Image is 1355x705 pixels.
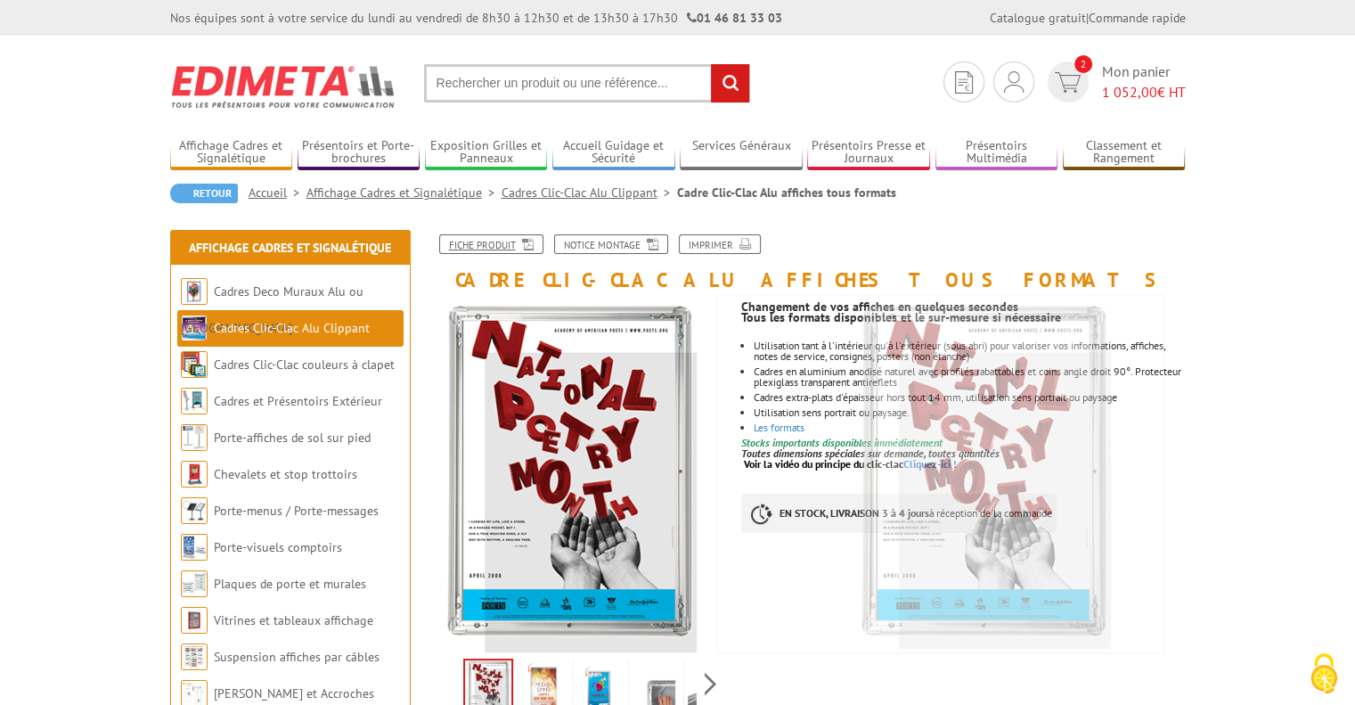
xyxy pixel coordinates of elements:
[181,534,208,561] img: Porte-visuels comptoirs
[181,278,208,305] img: Cadres Deco Muraux Alu ou Bois
[843,299,1124,652] img: affichage_lumineux_215534_image_anime.gif
[1089,10,1186,26] a: Commande rapide
[306,184,502,201] a: Affichage Cadres et Signalétique
[181,388,208,414] img: Cadres et Présentoirs Extérieur
[181,424,208,451] img: Porte-affiches de sol sur pied
[214,320,370,336] a: Cadres Clic-Clac Alu Clippant
[1102,83,1157,101] span: 1 052,00
[955,71,973,94] img: devis rapide
[990,10,1086,26] a: Catalogue gratuit
[1074,55,1092,73] span: 2
[214,612,373,628] a: Vitrines et tableaux affichage
[935,138,1058,168] a: Présentoirs Multimédia
[990,9,1186,27] div: |
[424,64,750,102] input: Rechercher un produit ou une référence...
[679,234,761,254] a: Imprimer
[214,357,395,373] a: Cadres Clic-Clac couleurs à clapet
[439,234,543,254] a: Fiche produit
[1302,652,1346,696] img: Cookies (fenêtre modale)
[181,570,208,597] img: Plaques de porte et murales
[554,234,668,254] a: Notice Montage
[214,649,380,665] a: Suspension affiches par câbles
[298,138,420,168] a: Présentoirs et Porte-brochures
[214,430,371,446] a: Porte-affiches de sol sur pied
[170,9,782,27] div: Nos équipes sont à votre service du lundi au vendredi de 8h30 à 12h30 et de 13h30 à 17h30
[249,184,306,201] a: Accueil
[687,10,782,26] strong: 01 46 81 33 03
[1293,644,1355,705] button: Cookies (fenêtre modale)
[502,184,677,201] a: Cadres Clic-Clac Alu Clippant
[170,184,238,203] a: Retour
[170,53,397,119] img: Edimeta
[214,576,366,592] a: Plaques de porte et murales
[181,644,208,670] img: Suspension affiches par câbles
[1102,82,1186,102] span: € HT
[214,539,342,555] a: Porte-visuels comptoirs
[425,138,548,168] a: Exposition Grilles et Panneaux
[429,299,710,652] img: affichage_lumineux_215534_image_anime.gif
[711,64,749,102] input: rechercher
[214,393,382,409] a: Cadres et Présentoirs Extérieur
[214,503,379,519] a: Porte-menus / Porte-messages
[1043,61,1186,102] a: devis rapide 2 Mon panier 1 052,00€ HT
[677,184,896,201] li: Cadre Clic-Clac Alu affiches tous formats
[181,461,208,488] img: Chevalets et stop trottoirs
[1055,72,1081,93] img: devis rapide
[181,497,208,524] img: Porte-menus / Porte-messages
[552,138,675,168] a: Accueil Guidage et Sécurité
[170,138,293,168] a: Affichage Cadres et Signalétique
[702,669,719,699] span: Next
[181,283,363,336] a: Cadres Deco Muraux Alu ou [GEOGRAPHIC_DATA]
[214,466,357,482] a: Chevalets et stop trottoirs
[181,351,208,378] img: Cadres Clic-Clac couleurs à clapet
[1102,61,1186,102] span: Mon panier
[181,607,208,634] img: Vitrines et tableaux affichage
[807,138,930,168] a: Présentoirs Presse et Journaux
[189,240,391,256] a: Affichage Cadres et Signalétique
[1004,71,1024,93] img: devis rapide
[680,138,803,168] a: Services Généraux
[1063,138,1186,168] a: Classement et Rangement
